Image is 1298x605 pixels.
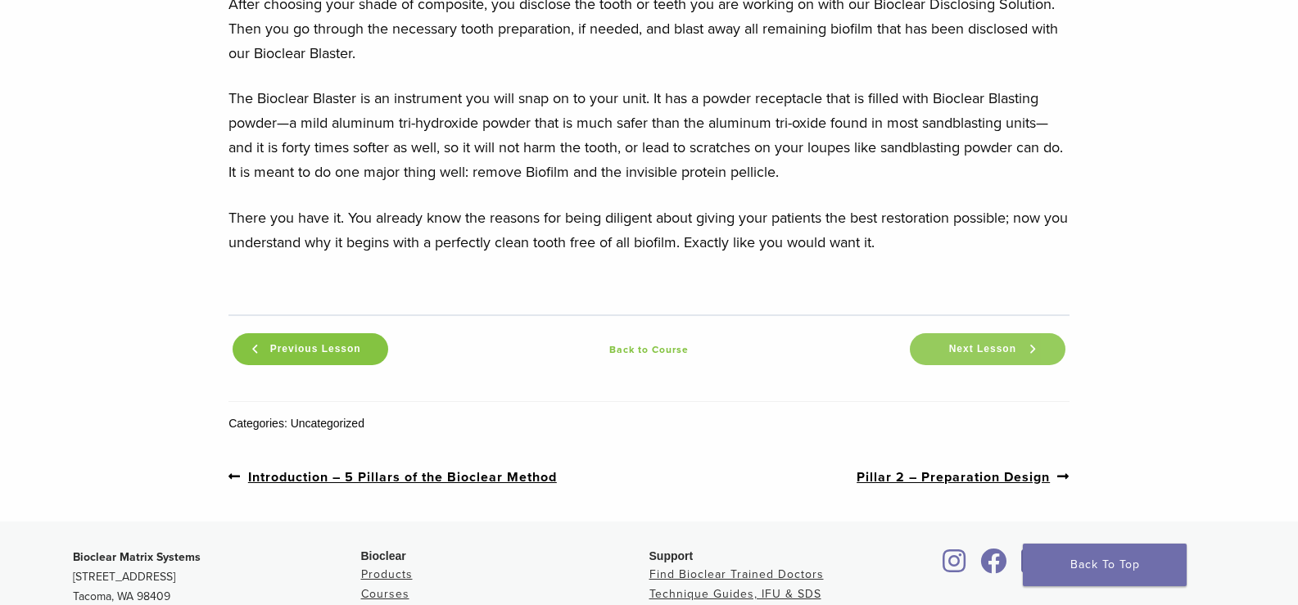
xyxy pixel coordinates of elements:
a: Find Bioclear Trained Doctors [649,567,824,581]
span: Previous Lesson [260,343,371,355]
nav: Post Navigation [228,432,1070,521]
p: There you have it. You already know the reasons for being diligent about giving your patients the... [228,205,1070,255]
a: Bioclear [938,558,972,575]
span: Bioclear [361,549,406,562]
strong: Bioclear Matrix Systems [73,550,201,564]
a: Bioclear [1016,558,1051,575]
a: Courses [361,587,409,601]
a: Technique Guides, IFU & SDS [649,587,821,601]
a: Pillar 2 – Preparation Design [857,467,1070,487]
div: Categories: Uncategorized [228,415,1070,432]
span: Support [649,549,694,562]
a: Products [361,567,413,581]
a: Back to Course [392,340,906,359]
a: Next Lesson [910,333,1065,365]
a: Introduction – 5 Pillars of the Bioclear Method [228,467,557,487]
a: Bioclear [975,558,1013,575]
a: Back To Top [1023,544,1187,586]
p: The Bioclear Blaster is an instrument you will snap on to your unit. It has a powder receptacle t... [228,86,1070,184]
a: Previous Lesson [233,333,388,365]
span: Next Lesson [939,343,1026,355]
